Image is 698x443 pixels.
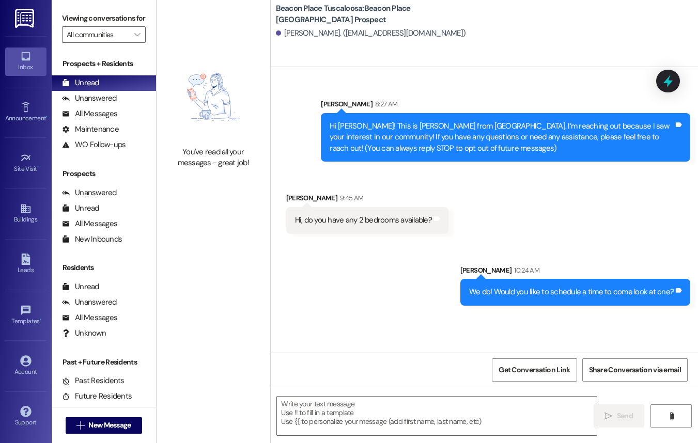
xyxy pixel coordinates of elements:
[62,391,132,402] div: Future Residents
[469,287,674,297] div: We do! Would you like to schedule a time to come look at one?
[5,250,46,278] a: Leads
[62,312,117,323] div: All Messages
[168,53,259,141] img: empty-state
[52,58,156,69] div: Prospects + Residents
[5,403,46,431] a: Support
[594,404,644,428] button: Send
[492,358,577,382] button: Get Conversation Link
[52,262,156,273] div: Residents
[62,124,119,135] div: Maintenance
[62,218,117,229] div: All Messages
[62,77,99,88] div: Unread
[52,168,156,179] div: Prospects
[76,421,84,430] i: 
[40,316,41,323] span: •
[62,139,126,150] div: WO Follow-ups
[62,203,99,214] div: Unread
[373,99,397,109] div: 8:27 AM
[5,352,46,380] a: Account
[589,365,681,375] span: Share Conversation via email
[5,48,46,75] a: Inbox
[67,26,129,43] input: All communities
[276,3,483,25] b: Beacon Place Tuscaloosa: Beacon Place [GEOGRAPHIC_DATA] Prospect
[330,121,674,154] div: Hi [PERSON_NAME]! This is [PERSON_NAME] from [GEOGRAPHIC_DATA]. I’m reaching out because I saw yo...
[62,375,125,386] div: Past Residents
[62,297,117,308] div: Unanswered
[62,234,122,245] div: New Inbounds
[337,193,363,203] div: 9:45 AM
[62,108,117,119] div: All Messages
[5,149,46,177] a: Site Visit •
[511,265,539,276] div: 10:24 AM
[62,281,99,292] div: Unread
[286,193,448,207] div: [PERSON_NAME]
[499,365,570,375] span: Get Conversation Link
[134,30,140,39] i: 
[62,187,117,198] div: Unanswered
[604,412,612,420] i: 
[88,420,131,431] span: New Message
[52,357,156,368] div: Past + Future Residents
[46,113,48,120] span: •
[66,417,142,434] button: New Message
[37,164,39,171] span: •
[168,147,259,169] div: You've read all your messages - great job!
[668,412,675,420] i: 
[5,200,46,228] a: Buildings
[62,328,106,339] div: Unknown
[62,93,117,104] div: Unanswered
[15,9,36,28] img: ResiDesk Logo
[5,302,46,329] a: Templates •
[276,28,466,39] div: [PERSON_NAME]. ([EMAIL_ADDRESS][DOMAIN_NAME])
[460,265,690,279] div: [PERSON_NAME]
[321,99,690,113] div: [PERSON_NAME]
[617,410,633,421] span: Send
[582,358,688,382] button: Share Conversation via email
[62,10,146,26] label: Viewing conversations for
[295,215,432,226] div: Hi, do you have any 2 bedrooms available?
